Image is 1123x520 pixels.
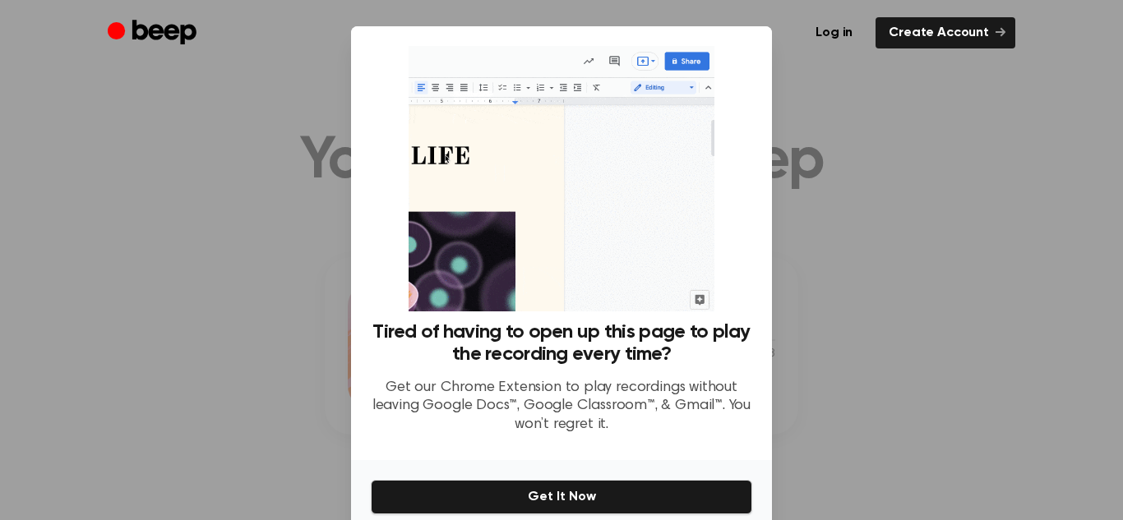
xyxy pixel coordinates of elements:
[108,17,201,49] a: Beep
[371,379,752,435] p: Get our Chrome Extension to play recordings without leaving Google Docs™, Google Classroom™, & Gm...
[802,17,866,48] a: Log in
[371,480,752,514] button: Get It Now
[371,321,752,366] h3: Tired of having to open up this page to play the recording every time?
[876,17,1015,48] a: Create Account
[409,46,714,311] img: Beep extension in action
